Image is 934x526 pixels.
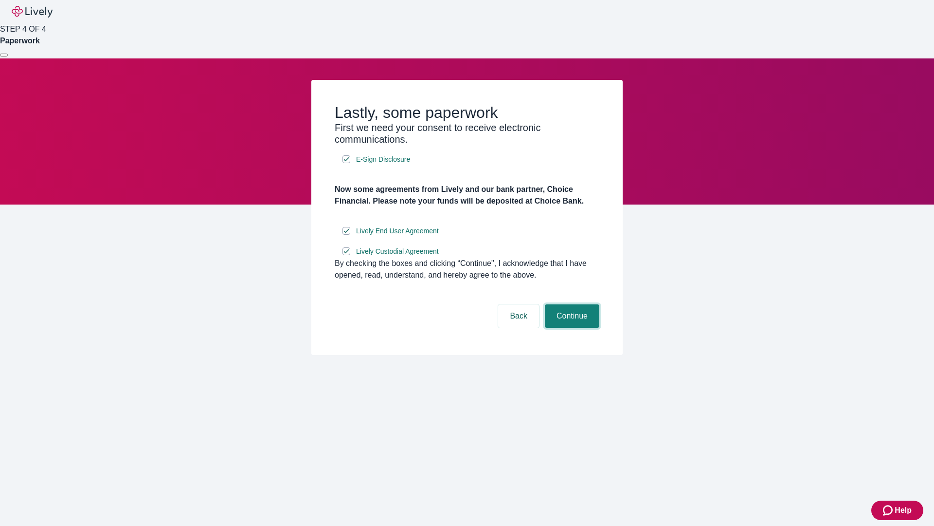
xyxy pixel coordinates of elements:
span: Lively End User Agreement [356,226,439,236]
div: By checking the boxes and clicking “Continue", I acknowledge that I have opened, read, understand... [335,258,599,281]
h2: Lastly, some paperwork [335,103,599,122]
h4: Now some agreements from Lively and our bank partner, Choice Financial. Please note your funds wi... [335,184,599,207]
a: e-sign disclosure document [354,245,441,258]
h3: First we need your consent to receive electronic communications. [335,122,599,145]
button: Zendesk support iconHelp [871,501,923,520]
img: Lively [12,6,53,18]
button: Back [498,304,539,328]
a: e-sign disclosure document [354,225,441,237]
button: Continue [545,304,599,328]
svg: Zendesk support icon [883,505,895,516]
a: e-sign disclosure document [354,153,412,166]
span: Help [895,505,912,516]
span: E-Sign Disclosure [356,154,410,165]
span: Lively Custodial Agreement [356,246,439,257]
